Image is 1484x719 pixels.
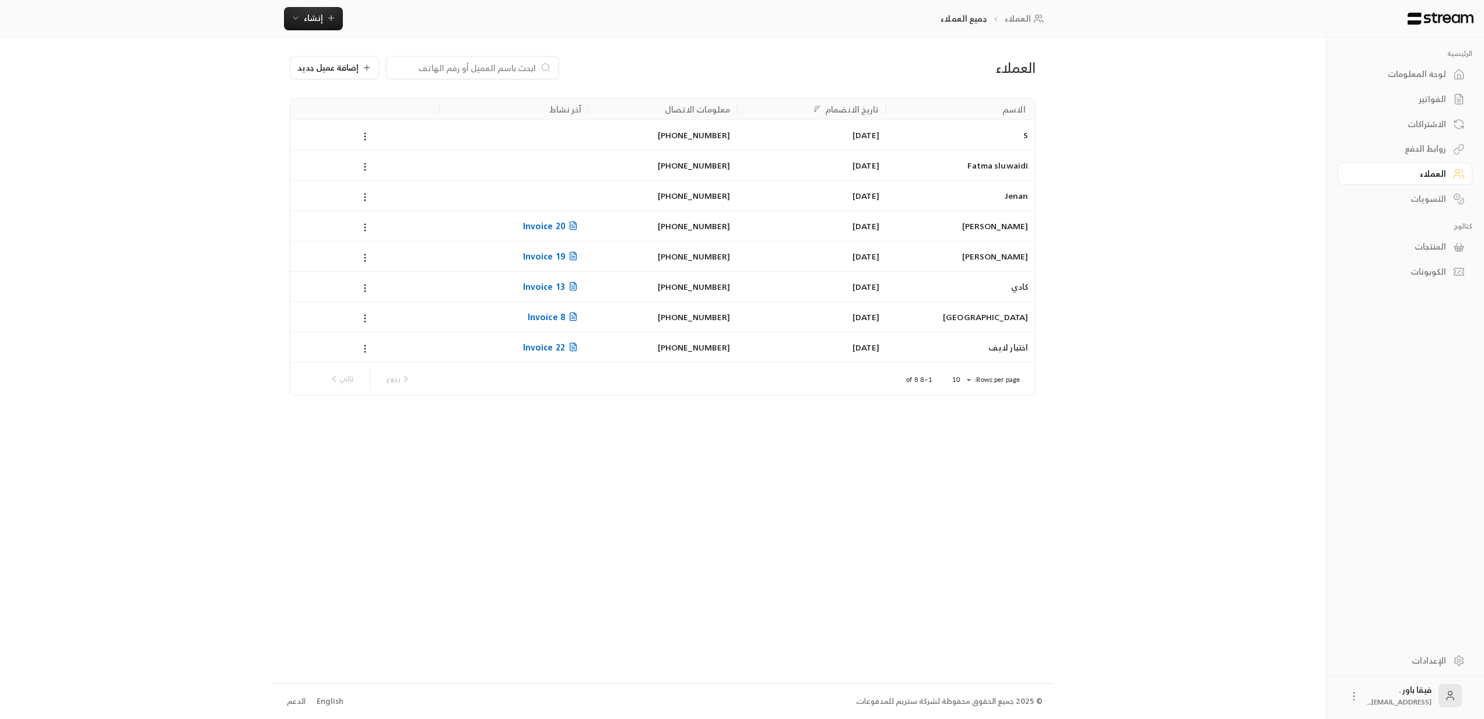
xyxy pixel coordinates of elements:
[825,102,879,117] div: تاريخ الانضمام
[795,58,1036,77] div: العملاء
[528,310,581,324] span: Invoice 8
[744,332,879,362] div: [DATE]
[1338,49,1472,58] p: الرئيسية
[893,211,1028,241] div: [PERSON_NAME]
[595,150,730,180] div: [PHONE_NUMBER]
[855,696,1043,707] div: © 2025 جميع الحقوق محفوظة لشركة ستريم للمدفوعات.
[1367,684,1432,707] div: فيقا باور .
[1352,93,1446,105] div: الفواتير
[595,241,730,271] div: [PHONE_NUMBER]
[1005,13,1047,24] a: العملاء
[1352,68,1446,80] div: لوحة المعلومات
[941,13,1047,24] nav: breadcrumb
[1338,88,1472,111] a: الفواتير
[810,102,824,116] button: Sort
[283,691,309,712] a: الدعم
[1338,236,1472,258] a: المنتجات
[1338,163,1472,185] a: العملاء
[1352,193,1446,205] div: التسويات
[1338,261,1472,283] a: الكوبونات
[744,272,879,301] div: [DATE]
[523,279,581,294] span: Invoice 13
[744,120,879,150] div: [DATE]
[893,181,1028,211] div: Jenan
[1338,649,1472,672] a: الإعدادات
[744,241,879,271] div: [DATE]
[523,249,581,264] span: Invoice 19
[1352,143,1446,155] div: روابط الدفع
[1338,113,1472,135] a: الاشتراكات
[1338,222,1472,231] p: كتالوج
[906,375,932,384] p: 1–8 of 8
[893,272,1028,301] div: كادي
[744,211,879,241] div: [DATE]
[1352,266,1446,278] div: الكوبونات
[1338,63,1472,86] a: لوحة المعلومات
[595,120,730,150] div: [PHONE_NUMBER]
[893,302,1028,332] div: [GEOGRAPHIC_DATA]
[304,10,323,25] span: إنشاء
[1352,118,1446,130] div: الاشتراكات
[744,302,879,332] div: [DATE]
[523,340,581,355] span: Invoice 22
[893,332,1028,362] div: اختبار لايف
[1352,168,1446,180] div: العملاء
[595,302,730,332] div: [PHONE_NUMBER]
[284,7,343,30] button: إنشاء
[595,211,730,241] div: [PHONE_NUMBER]
[941,13,987,24] p: جميع العملاء
[595,272,730,301] div: [PHONE_NUMBER]
[595,181,730,211] div: [PHONE_NUMBER]
[744,150,879,180] div: [DATE]
[394,61,536,74] input: ابحث باسم العميل أو رقم الهاتف
[1352,241,1446,252] div: المنتجات
[523,219,581,233] span: Invoice 20
[893,150,1028,180] div: Fatma sluwaidi
[297,64,359,72] span: إضافة عميل جديد
[893,120,1028,150] div: S
[893,241,1028,271] div: [PERSON_NAME]
[974,375,1020,384] p: Rows per page:
[550,102,581,117] div: آخر نشاط
[595,332,730,362] div: [PHONE_NUMBER]
[1338,187,1472,210] a: التسويات
[1338,138,1472,160] a: روابط الدفع
[946,373,974,387] div: 10
[665,102,731,117] div: معلومات الاتصال
[1002,102,1026,117] div: الاسم
[744,181,879,211] div: [DATE]
[1367,696,1432,708] span: [EMAIL_ADDRESS]....
[317,696,343,707] div: English
[1352,655,1446,667] div: الإعدادات
[290,56,379,79] button: إضافة عميل جديد
[1406,12,1475,25] img: Logo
